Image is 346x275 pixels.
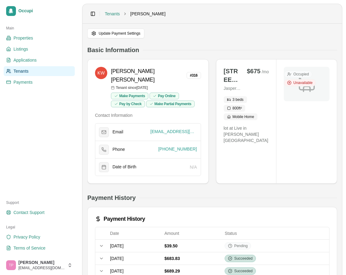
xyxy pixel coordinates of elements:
a: Contact Support [4,208,75,217]
a: Terms of Service [4,243,75,253]
th: Amount [162,227,222,239]
div: Pay by Check [111,101,145,107]
a: Occupi [4,4,75,18]
div: Mobile Home [224,113,258,120]
div: # 316 [187,72,201,79]
button: Taylor Peake[PERSON_NAME][EMAIL_ADDRESS][DOMAIN_NAME] [4,258,75,273]
a: Privacy Policy [4,232,75,242]
span: / mo [262,69,269,75]
p: lot at Live in [PERSON_NAME][GEOGRAPHIC_DATA] [224,125,269,143]
img: Taylor Peake [6,260,16,270]
span: Occupi [18,8,72,14]
span: N/A [190,165,197,170]
span: [DATE] [110,243,124,248]
div: Legal [4,222,75,232]
span: $689.29 [164,269,180,273]
span: Date of Birth [112,164,136,170]
span: [PHONE_NUMBER] [158,146,197,152]
h2: Basic Information [87,46,139,54]
button: Update Payment Settings [87,29,144,38]
a: Tenants [4,66,75,76]
div: Support [4,198,75,208]
div: 800 ft² [224,105,245,112]
p: Tenant since [DATE] [111,85,201,90]
span: Unavailable [293,80,313,85]
a: Payments [4,77,75,87]
span: Succeeded [234,269,253,273]
span: Applications [13,57,37,63]
a: Applications [4,55,75,65]
span: [EMAIL_ADDRESS][DOMAIN_NAME] [150,128,197,135]
div: Make Partial Payments [146,101,195,107]
th: Status [222,227,329,239]
span: Listings [13,46,28,52]
div: Make Payments [111,93,148,99]
p: Jasper, AL, 35504 [224,85,241,91]
span: Contact Support [13,209,44,216]
span: Pending [234,243,248,248]
span: Occupied [293,72,309,77]
span: $675 [247,67,260,75]
th: Date [108,227,162,239]
p: [STREET_ADDRESS][PERSON_NAME] [224,67,241,84]
span: $683.83 [164,256,180,261]
span: Payments [13,79,32,85]
span: Terms of Service [13,245,45,251]
div: Pay Online [150,93,179,99]
span: [DATE] [110,269,124,273]
span: $39.50 [164,243,177,248]
span: [PERSON_NAME] [130,11,165,17]
span: [DATE] [110,256,124,261]
h3: [PERSON_NAME] [PERSON_NAME] [111,67,184,84]
span: Succeeded [234,256,253,261]
span: Privacy Policy [13,234,40,240]
div: Main [4,23,75,33]
div: Payment History [95,215,329,223]
span: Email [112,129,123,135]
a: Listings [4,44,75,54]
h4: Contact Information [95,112,201,118]
img: Katie Woods [95,67,107,79]
span: [EMAIL_ADDRESS][DOMAIN_NAME] [18,265,65,270]
nav: breadcrumb [105,11,165,17]
a: Tenants [105,11,120,17]
span: Properties [13,35,33,41]
span: Phone [112,147,125,152]
a: Properties [4,33,75,43]
h2: Payment History [87,193,136,202]
span: [PERSON_NAME] [18,260,65,265]
div: 3 beds [224,96,247,103]
span: Tenants [13,68,29,74]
